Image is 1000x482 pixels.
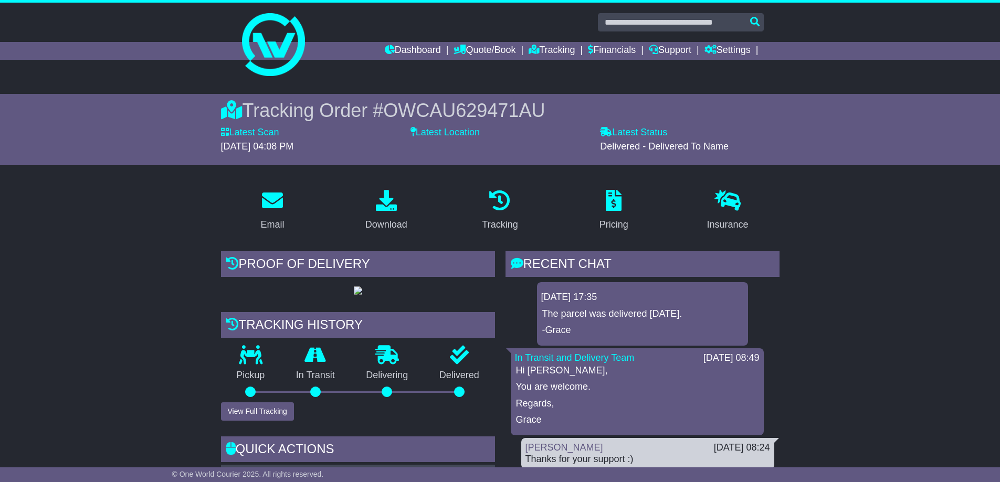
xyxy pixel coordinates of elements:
[707,218,749,232] div: Insurance
[385,42,441,60] a: Dashboard
[542,325,743,336] p: -Grace
[454,42,515,60] a: Quote/Book
[506,251,780,280] div: RECENT CHAT
[593,186,635,235] a: Pricing
[221,312,495,340] div: Tracking history
[221,402,294,421] button: View Full Tracking
[365,218,407,232] div: Download
[354,286,362,295] img: GetPodImage
[221,370,281,381] p: Pickup
[280,370,351,381] p: In Transit
[221,141,294,152] span: [DATE] 04:08 PM
[221,251,495,280] div: Proof of Delivery
[515,352,635,363] a: In Transit and Delivery Team
[649,42,691,60] a: Support
[516,381,759,393] p: You are welcome.
[221,127,279,138] label: Latest Scan
[516,414,759,426] p: Grace
[482,218,518,232] div: Tracking
[221,99,780,122] div: Tracking Order #
[525,442,603,453] a: [PERSON_NAME]
[541,292,744,303] div: [DATE] 17:35
[475,186,524,235] a: Tracking
[260,218,284,232] div: Email
[542,308,743,320] p: The parcel was delivered [DATE].
[410,127,480,138] label: Latest Location
[424,370,495,381] p: Delivered
[516,365,759,377] p: Hi [PERSON_NAME],
[221,436,495,465] div: Quick Actions
[383,100,545,121] span: OWCAU629471AU
[351,370,424,381] p: Delivering
[529,42,575,60] a: Tracking
[600,141,729,152] span: Delivered - Delivered To Name
[704,42,751,60] a: Settings
[525,454,770,465] div: Thanks for your support :)
[600,127,667,138] label: Latest Status
[599,218,628,232] div: Pricing
[254,186,291,235] a: Email
[714,442,770,454] div: [DATE] 08:24
[172,470,324,478] span: © One World Courier 2025. All rights reserved.
[588,42,636,60] a: Financials
[359,186,414,235] a: Download
[703,352,760,364] div: [DATE] 08:49
[516,398,759,410] p: Regards,
[700,186,755,235] a: Insurance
